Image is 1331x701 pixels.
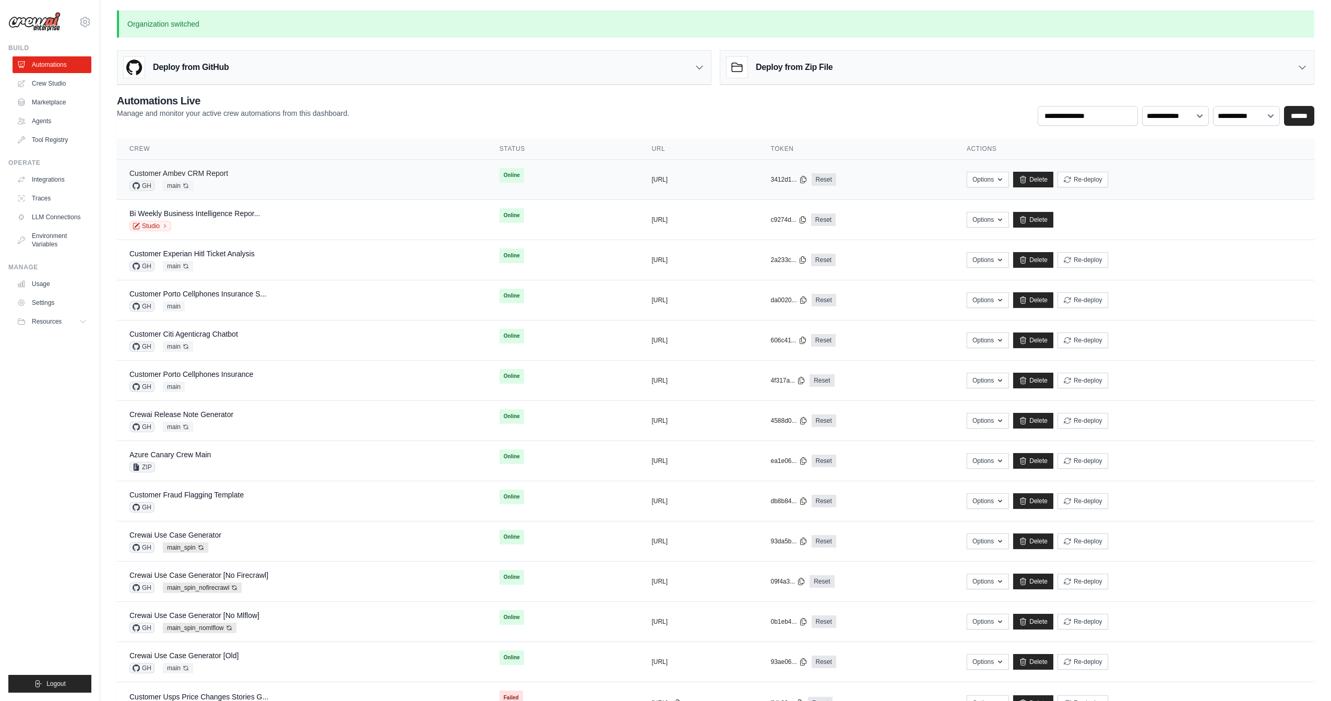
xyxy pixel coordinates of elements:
a: Integrations [13,171,91,188]
a: Reset [812,535,836,548]
button: Re-deploy [1057,614,1108,629]
img: Logo [8,12,61,32]
span: Online [500,369,524,384]
span: main [163,341,193,352]
span: GH [129,502,155,513]
a: Usage [13,276,91,292]
button: Re-deploy [1057,292,1108,308]
span: main_spin_nofirecrawl [163,583,242,593]
button: Re-deploy [1057,172,1108,187]
a: Environment Variables [13,228,91,253]
span: GH [129,181,155,191]
p: Organization switched [117,10,1314,38]
span: Online [500,570,524,585]
button: Re-deploy [1057,453,1108,469]
a: Delete [1013,332,1053,348]
a: Customer Usps Price Changes Stories G... [129,693,268,701]
a: Customer Ambev CRM Report [129,169,228,177]
span: main [163,261,193,271]
a: Customer Porto Cellphones Insurance [129,370,253,378]
span: Online [500,409,524,424]
a: Reset [810,374,834,387]
button: c9274d... [770,216,806,224]
a: Tool Registry [13,132,91,148]
a: Crewai Use Case Generator [Old] [129,651,239,660]
span: Online [500,490,524,504]
a: Delete [1013,172,1053,187]
span: GH [129,301,155,312]
button: Options [967,172,1009,187]
div: Operate [8,159,91,167]
button: 93da5b... [770,537,807,545]
button: da0020... [770,296,807,304]
span: main [163,422,193,432]
button: Re-deploy [1057,493,1108,509]
button: Re-deploy [1057,654,1108,670]
button: 4588d0... [770,417,807,425]
a: Reset [812,294,836,306]
span: Resources [32,317,62,326]
h3: Deploy from Zip File [756,61,833,74]
button: Options [967,373,1009,388]
a: Crewai Release Note Generator [129,410,233,419]
span: Online [500,449,524,464]
a: LLM Connections [13,209,91,225]
span: main [163,382,185,392]
button: 0b1eb4... [770,617,807,626]
a: Delete [1013,212,1053,228]
button: Re-deploy [1057,373,1108,388]
button: 2a233c... [770,256,806,264]
span: main [163,181,193,191]
button: Re-deploy [1057,252,1108,268]
span: GH [129,382,155,392]
button: ea1e06... [770,457,807,465]
th: Actions [954,138,1314,160]
a: Delete [1013,252,1053,268]
span: GH [129,341,155,352]
a: Reset [811,213,836,226]
button: 3412d1... [770,175,807,184]
button: Resources [13,313,91,330]
span: Online [500,530,524,544]
a: Customer Experian Hitl Ticket Analysis [129,249,255,258]
span: GH [129,663,155,673]
a: Crew Studio [13,75,91,92]
button: Logout [8,675,91,693]
iframe: Chat Widget [1279,651,1331,701]
a: Studio [129,221,171,231]
span: ZIP [129,462,155,472]
a: Delete [1013,614,1053,629]
a: Reset [811,254,836,266]
a: Reset [810,575,834,588]
a: Delete [1013,574,1053,589]
h3: Deploy from GitHub [153,61,229,74]
span: main [163,663,193,673]
button: Options [967,614,1009,629]
th: Token [758,138,954,160]
button: Re-deploy [1057,533,1108,549]
button: Options [967,413,1009,429]
a: Reset [812,173,836,186]
button: Options [967,574,1009,589]
a: Delete [1013,413,1053,429]
button: Options [967,212,1009,228]
span: GH [129,422,155,432]
button: Options [967,252,1009,268]
span: Online [500,650,524,665]
span: main [163,301,185,312]
img: GitHub Logo [124,57,145,78]
a: Reset [812,495,836,507]
th: Crew [117,138,487,160]
div: Build [8,44,91,52]
span: main_spin_nomlflow [163,623,236,633]
a: Crewai Use Case Generator [No Mlflow] [129,611,259,620]
span: GH [129,542,155,553]
button: Options [967,533,1009,549]
button: 606c41... [770,336,806,344]
a: Customer Citi Agenticrag Chatbot [129,330,238,338]
a: Delete [1013,493,1053,509]
a: Reset [812,656,836,668]
button: 4f317a... [770,376,805,385]
p: Manage and monitor your active crew automations from this dashboard. [117,108,349,118]
span: Online [500,329,524,343]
